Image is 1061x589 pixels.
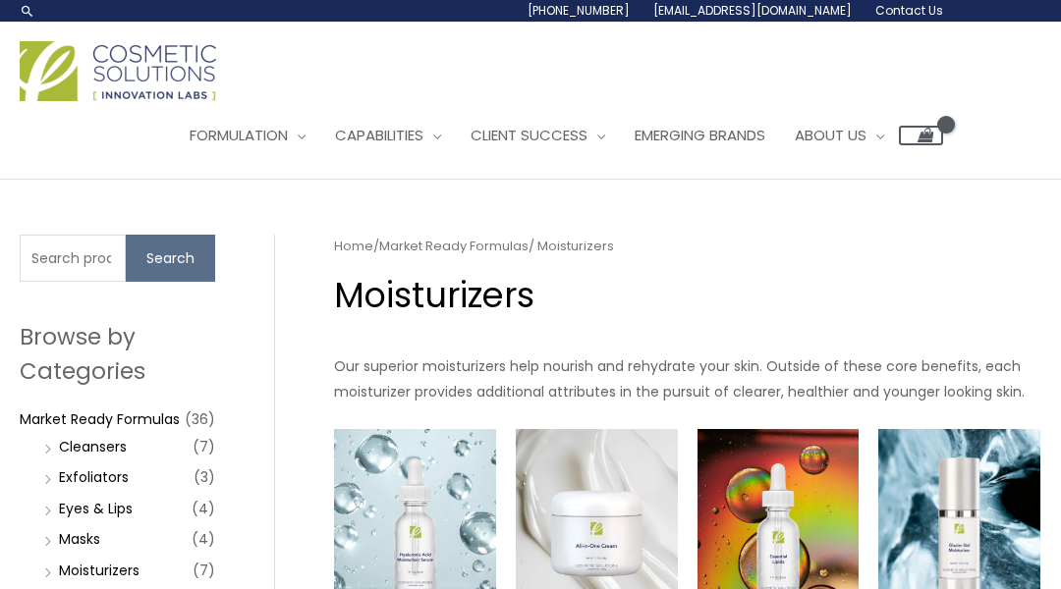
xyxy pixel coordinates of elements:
span: (7) [193,433,215,460]
a: Eyes & Lips [59,499,133,518]
a: Masks [59,529,100,549]
img: Cosmetic Solutions Logo [20,41,216,101]
nav: Site Navigation [160,106,943,165]
span: [PHONE_NUMBER] [528,2,630,19]
span: (3) [194,463,215,491]
span: [EMAIL_ADDRESS][DOMAIN_NAME] [653,2,852,19]
a: Cleansers [59,437,127,456]
a: Moisturizers [59,561,140,580]
button: Search [126,235,215,282]
span: Capabilities [335,125,423,145]
a: Exfoliators [59,467,129,487]
a: Market Ready Formulas [379,237,529,255]
a: Client Success [456,106,620,165]
h1: Moisturizers [334,271,1040,319]
h2: Browse by Categories [20,320,215,387]
span: (4) [192,525,215,553]
nav: Breadcrumb [334,235,1040,258]
span: Emerging Brands [635,125,765,145]
span: (7) [193,557,215,584]
a: Capabilities [320,106,456,165]
span: Contact Us [875,2,943,19]
span: About Us [795,125,866,145]
a: Home [334,237,373,255]
a: Market Ready Formulas [20,409,180,429]
a: Emerging Brands [620,106,780,165]
span: Formulation [190,125,288,145]
a: View Shopping Cart, empty [899,126,943,145]
span: Client Success [471,125,587,145]
a: About Us [780,106,899,165]
span: (4) [192,495,215,522]
input: Search products… [20,235,126,282]
a: Search icon link [20,3,35,19]
p: Our superior moisturizers help nourish and rehydrate your skin. Outside of these core benefits, e... [334,353,1040,404]
a: Formulation [175,106,320,165]
span: (36) [185,405,215,433]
